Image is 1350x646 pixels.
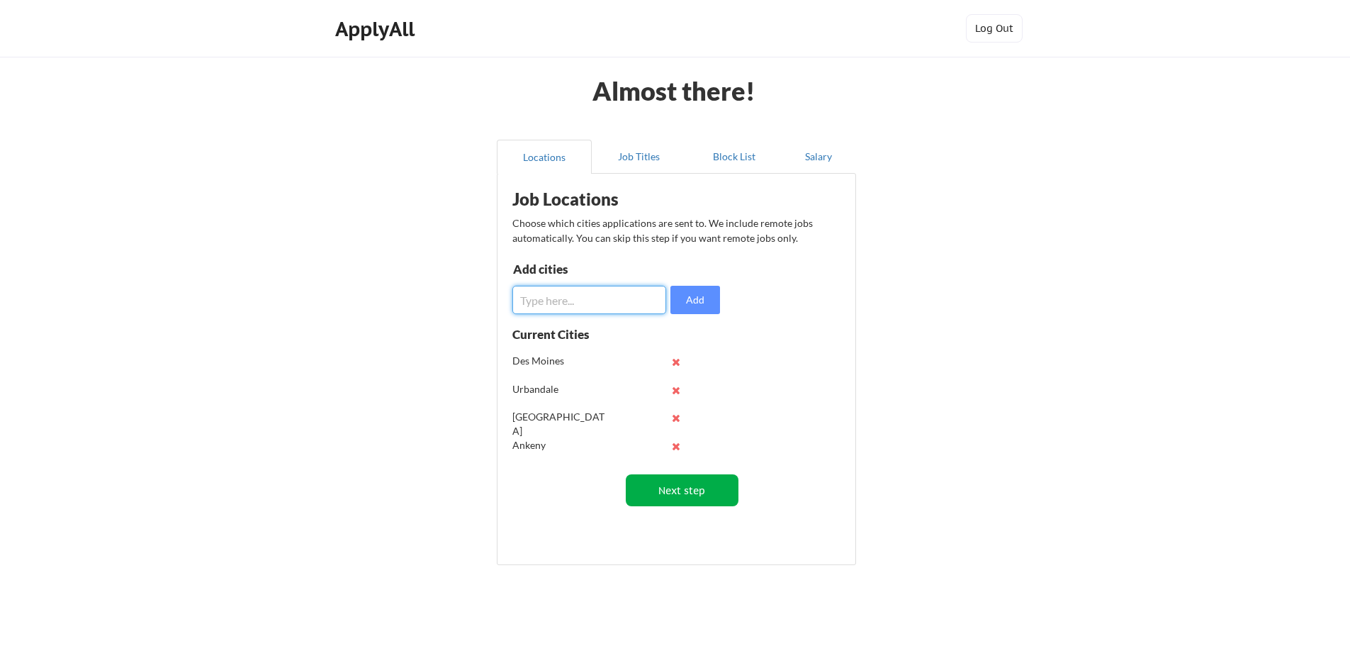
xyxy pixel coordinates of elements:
div: Urbandale [512,382,605,396]
button: Log Out [966,14,1023,43]
div: Choose which cities applications are sent to. We include remote jobs automatically. You can skip ... [512,216,838,245]
button: Add [670,286,720,314]
div: Add cities [513,263,660,275]
div: Current Cities [512,328,620,340]
div: ApplyAll [335,17,419,41]
div: [GEOGRAPHIC_DATA] [512,410,605,438]
input: Type here... [512,286,666,314]
div: Des Moines [512,354,605,368]
div: Ankeny [512,438,605,452]
button: Locations [497,140,592,174]
div: Almost there! [575,78,773,104]
div: Job Locations [512,191,691,208]
button: Block List [687,140,782,174]
button: Next step [626,474,738,506]
button: Salary [782,140,856,174]
button: Job Titles [592,140,687,174]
